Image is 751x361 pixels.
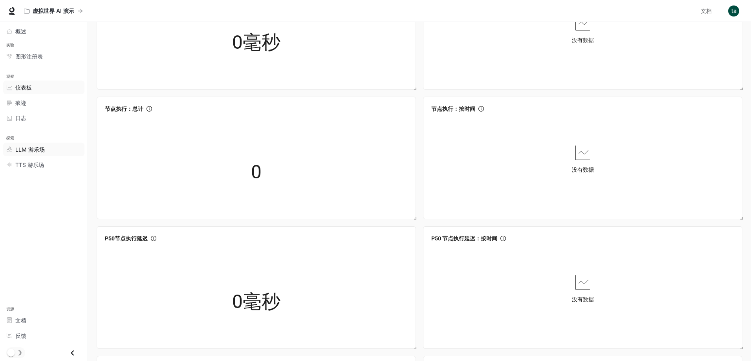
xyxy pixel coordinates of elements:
span: 暗模式切换 [7,348,15,357]
font: 文档 [15,317,26,324]
a: 痕迹 [3,96,84,110]
font: 痕迹 [15,99,26,106]
font: 虚拟世界 AI 演示 [33,7,74,14]
font: 没有数据 [572,167,594,173]
font: P50节点执行延迟 [105,235,148,242]
font: 仪表板 [15,84,32,91]
font: 节点执行：总计 [105,106,143,112]
font: 实验 [6,42,15,48]
span: 信息圈 [151,236,156,241]
font: 资源 [6,306,15,312]
font: 0毫秒 [232,291,280,313]
a: 图形注册表 [3,49,84,63]
a: 仪表板 [3,81,84,94]
font: 观察 [6,74,15,79]
span: 信息圈 [478,106,484,112]
a: 概述 [3,24,84,38]
button: 所有工作区 [20,3,86,19]
span: 信息圈 [147,106,152,112]
font: 没有数据 [572,37,594,43]
a: 文档 [698,3,723,19]
a: 日志 [3,111,84,125]
font: LLM 游乐场 [15,146,45,153]
font: TTS 游乐场 [15,161,44,168]
font: P50 节点执行延迟：按时间 [431,235,497,242]
button: 关闭抽屉 [64,345,81,361]
img: 用户头像 [728,5,739,16]
font: 日志 [15,115,26,121]
font: 图形注册表 [15,53,43,60]
font: 反馈 [15,332,26,339]
font: 概述 [15,28,26,35]
font: 文档 [701,7,712,14]
font: 0毫秒 [232,31,280,53]
span: 信息圈 [500,236,506,241]
a: 文档 [3,313,84,327]
a: TTS 游乐场 [3,158,84,172]
font: 探索 [6,136,15,141]
font: 没有数据 [572,296,594,302]
a: LLM 游乐场 [3,143,84,156]
a: 反馈 [3,329,84,343]
font: 节点执行：按时间 [431,106,475,112]
font: 0 [251,161,262,183]
button: 用户头像 [726,3,742,19]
